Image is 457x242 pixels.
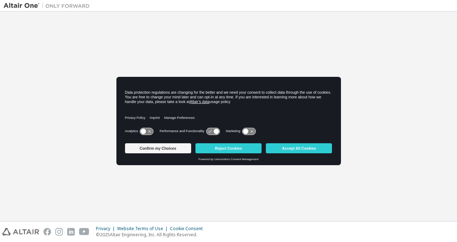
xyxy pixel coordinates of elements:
[170,226,207,232] div: Cookie Consent
[4,2,93,9] img: Altair One
[67,228,75,236] img: linkedin.svg
[96,226,117,232] div: Privacy
[117,226,170,232] div: Website Terms of Use
[55,228,63,236] img: instagram.svg
[79,228,89,236] img: youtube.svg
[43,228,51,236] img: facebook.svg
[2,228,39,236] img: altair_logo.svg
[96,232,207,238] p: © 2025 Altair Engineering, Inc. All Rights Reserved.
